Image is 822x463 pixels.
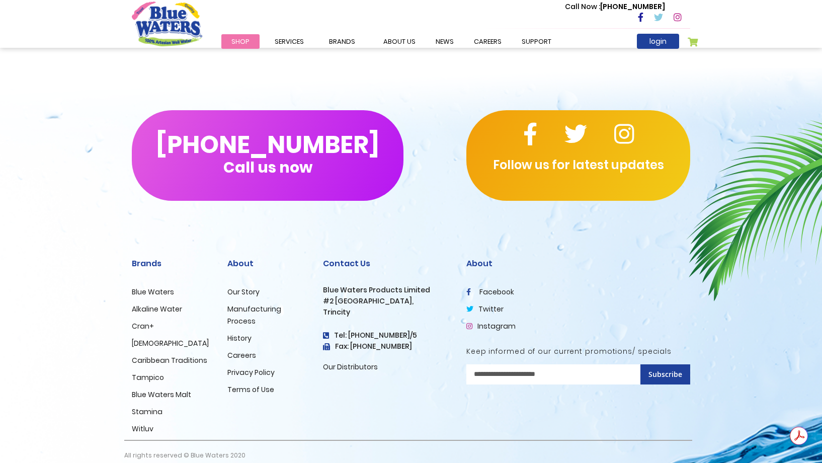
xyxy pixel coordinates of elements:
[231,37,250,46] span: Shop
[323,259,451,268] h2: Contact Us
[132,304,182,314] a: Alkaline Water
[329,37,355,46] span: Brands
[227,333,252,343] a: History
[132,407,162,417] a: Stamina
[323,342,451,351] h3: Fax: [PHONE_NUMBER]
[132,372,164,382] a: Tampico
[227,367,275,377] a: Privacy Policy
[466,321,516,331] a: Instagram
[132,2,202,46] a: store logo
[466,259,690,268] h2: About
[466,156,690,174] p: Follow us for latest updates
[323,308,451,317] h3: Trincity
[275,37,304,46] span: Services
[640,364,690,384] button: Subscribe
[466,287,514,297] a: facebook
[565,2,600,12] span: Call Now :
[132,110,403,201] button: [PHONE_NUMBER]Call us now
[227,259,308,268] h2: About
[227,287,260,297] a: Our Story
[132,287,174,297] a: Blue Waters
[637,34,679,49] a: login
[227,384,274,395] a: Terms of Use
[323,297,451,305] h3: #2 [GEOGRAPHIC_DATA],
[373,34,426,49] a: about us
[227,350,256,360] a: Careers
[512,34,561,49] a: support
[323,331,451,340] h4: Tel: [PHONE_NUMBER]/5
[648,369,682,379] span: Subscribe
[223,165,312,170] span: Call us now
[227,304,281,326] a: Manufacturing Process
[466,347,690,356] h5: Keep informed of our current promotions/ specials
[464,34,512,49] a: careers
[132,259,212,268] h2: Brands
[426,34,464,49] a: News
[132,355,207,365] a: Caribbean Traditions
[323,362,378,372] a: Our Distributors
[565,2,665,12] p: [PHONE_NUMBER]
[466,304,504,314] a: twitter
[132,321,154,331] a: Cran+
[323,286,451,294] h3: Blue Waters Products Limited
[132,338,209,348] a: [DEMOGRAPHIC_DATA]
[132,390,191,400] a: Blue Waters Malt
[132,424,153,434] a: Witluv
